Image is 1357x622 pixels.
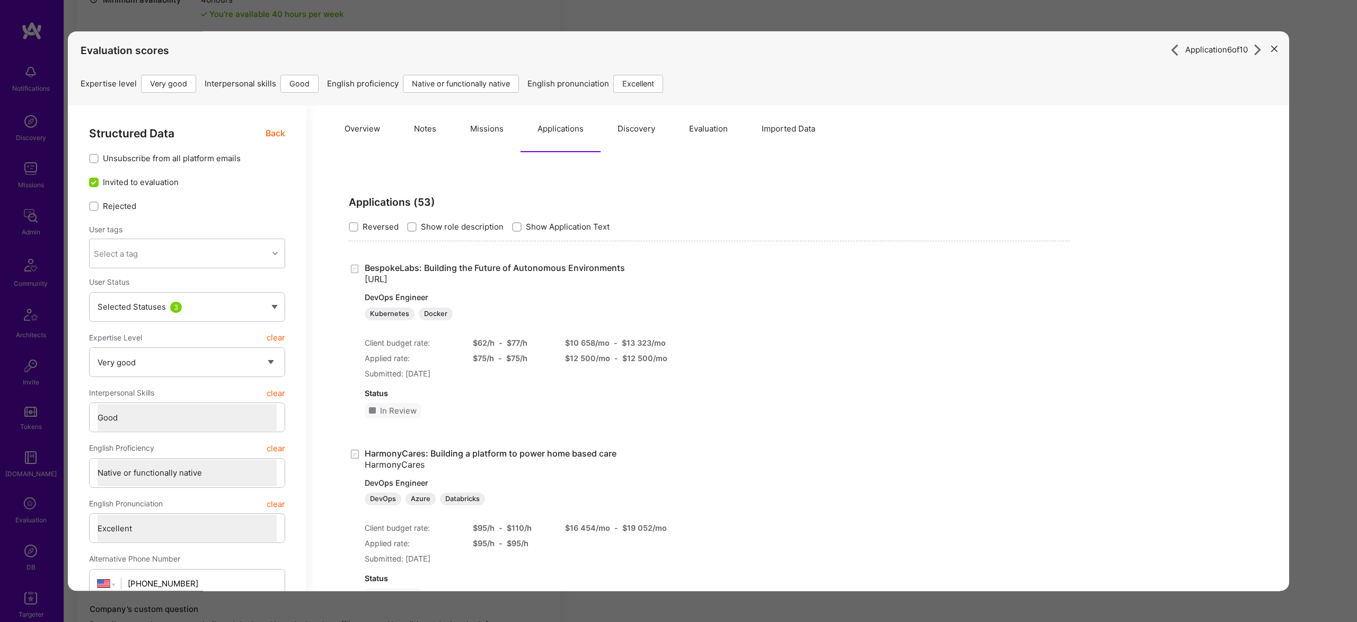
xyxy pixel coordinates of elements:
[473,538,495,549] div: $ 95 /h
[365,459,425,469] span: HarmonyCares
[473,522,495,533] div: $ 95 /h
[266,127,285,140] span: Back
[521,106,601,152] button: Applications
[453,106,521,152] button: Missions
[103,200,136,212] span: Rejected
[365,292,645,303] p: DevOps Engineer
[565,337,610,348] div: $ 10 658 /mo
[68,31,1289,591] div: modal
[89,494,163,513] span: English Pronunciation
[89,554,180,563] span: Alternative Phone Number
[365,573,645,584] div: Status
[365,352,460,363] div: Applied rate:
[365,448,645,505] a: HarmonyCares: Building a platform to power home based careHarmonyCaresDevOps EngineerDevOpsAzureD...
[397,106,453,152] button: Notes
[365,553,645,564] div: Submitted: [DATE]
[349,448,361,460] i: icon Application
[103,177,179,188] span: Invited to evaluation
[614,352,618,363] div: -
[94,248,138,259] div: Select a tag
[526,221,610,232] span: Show Application Text
[419,307,453,320] div: Docker
[380,405,417,416] div: In Review
[365,538,460,549] div: Applied rate:
[1252,44,1264,56] i: icon ArrowRight
[1169,44,1181,56] i: icon ArrowRight
[89,277,129,286] span: User Status
[128,570,277,597] input: +1 (000) 000-0000
[614,522,618,533] div: -
[565,522,610,533] div: $ 16 454 /mo
[613,75,663,93] div: Excellent
[365,307,415,320] div: Kubernetes
[365,262,645,320] a: BespokeLabs: Building the Future of Autonomous Environments[URL]DevOps EngineerKubernetesDocker
[473,352,494,363] div: $ 75 /h
[365,387,645,398] div: Status
[170,301,182,312] div: 3
[271,304,278,309] img: caret
[103,153,241,164] span: Unsubscribe from all platform emails
[363,221,399,232] span: Reversed
[499,522,503,533] div: -
[89,383,154,402] span: Interpersonal Skills
[89,328,142,347] span: Expertise Level
[421,221,504,232] span: Show role description
[365,478,645,488] p: DevOps Engineer
[365,274,387,284] span: [URL]
[81,78,137,89] span: Expertise level
[89,127,174,140] span: Structured Data
[349,448,365,460] div: Created
[205,78,276,89] span: Interpersonal skills
[672,106,745,152] button: Evaluation
[349,262,361,275] i: icon Application
[327,78,399,89] span: English proficiency
[328,106,397,152] button: Overview
[349,196,435,208] strong: Applications ( 53 )
[601,106,672,152] button: Discovery
[745,106,832,152] button: Imported Data
[403,75,519,93] div: Native or functionally native
[272,251,278,256] i: icon Chevron
[98,301,166,311] span: Selected Statuses
[89,224,122,234] label: User tags
[498,352,502,363] div: -
[280,75,319,93] div: Good
[267,439,285,458] button: clear
[499,337,503,348] div: -
[622,337,666,348] div: $ 13 323 /mo
[527,78,609,89] span: English pronunciation
[89,439,154,458] span: English Proficiency
[506,352,527,363] div: $ 75 /h
[499,538,503,549] div: -
[507,522,532,533] div: $ 110 /h
[365,493,401,505] div: DevOps
[267,383,285,402] button: clear
[141,75,196,93] div: Very good
[365,367,645,379] div: Submitted: [DATE]
[507,538,528,549] div: $ 95 /h
[565,352,610,363] div: $ 12 500 /mo
[473,337,495,348] div: $ 62 /h
[440,493,485,505] div: Databricks
[1185,44,1248,55] span: Application 6 of 10
[81,45,1276,57] h4: Evaluation scores
[349,262,365,275] div: Created
[406,493,436,505] div: Azure
[614,337,618,348] div: -
[507,337,527,348] div: $ 77 /h
[365,522,460,533] div: Client budget rate:
[365,337,460,348] div: Client budget rate:
[267,328,285,347] button: clear
[1271,46,1277,52] i: icon Close
[622,352,667,363] div: $ 12 500 /mo
[622,522,667,533] div: $ 19 052 /mo
[380,590,417,601] div: In Review
[267,494,285,513] button: clear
